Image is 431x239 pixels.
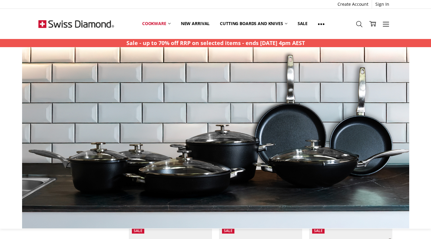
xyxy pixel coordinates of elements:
span: Sale [314,228,323,233]
a: Sale [292,17,313,30]
a: Cookware [137,17,176,30]
span: Sale [134,228,142,233]
img: Free Shipping On Every Order [38,9,114,39]
a: Show All [313,17,330,31]
strong: Sale - up to 70% off RRP on selected items - ends [DATE] 4pm AEST [126,39,305,47]
span: Sale [224,228,233,233]
a: New arrival [176,17,215,30]
a: Cutting boards and knives [215,17,292,30]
